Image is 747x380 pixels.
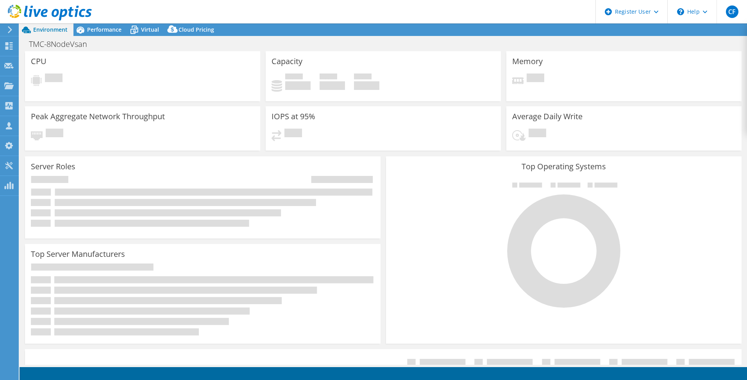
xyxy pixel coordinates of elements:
[45,73,63,84] span: Pending
[354,81,379,90] h4: 0 GiB
[31,112,165,121] h3: Peak Aggregate Network Throughput
[392,162,736,171] h3: Top Operating Systems
[726,5,738,18] span: CF
[527,73,544,84] span: Pending
[31,57,46,66] h3: CPU
[87,26,122,33] span: Performance
[272,57,302,66] h3: Capacity
[284,129,302,139] span: Pending
[179,26,214,33] span: Cloud Pricing
[25,40,99,48] h1: TMC-8NodeVsan
[31,250,125,258] h3: Top Server Manufacturers
[512,57,543,66] h3: Memory
[31,162,75,171] h3: Server Roles
[285,81,311,90] h4: 0 GiB
[141,26,159,33] span: Virtual
[320,73,337,81] span: Free
[529,129,546,139] span: Pending
[285,73,303,81] span: Used
[512,112,583,121] h3: Average Daily Write
[46,129,63,139] span: Pending
[354,73,372,81] span: Total
[320,81,345,90] h4: 0 GiB
[272,112,315,121] h3: IOPS at 95%
[33,26,68,33] span: Environment
[677,8,684,15] svg: \n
